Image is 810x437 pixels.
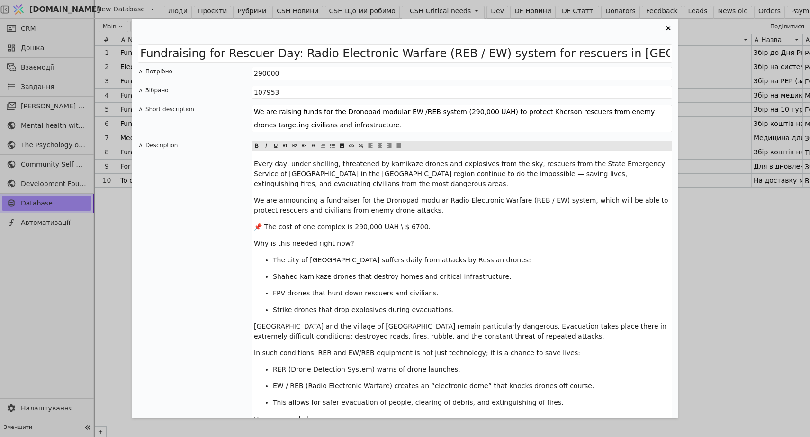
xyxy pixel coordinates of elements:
div: Description [145,141,178,150]
span: RER (Drone Detection System) warns of drone launches. [273,366,460,373]
div: Entry Card [132,19,678,418]
div: Зібрано [145,86,169,95]
span: Why is this needed right now? [254,240,354,247]
span: Strike drones that drop explosives during evacuations. [273,306,454,313]
span: [GEOGRAPHIC_DATA] and the village of [GEOGRAPHIC_DATA] remain particularly dangerous. Evacuation ... [254,322,668,340]
span: The city of [GEOGRAPHIC_DATA] suffers daily from attacks by Russian drones: [273,256,531,264]
span: How you can help [254,415,313,423]
div: Short description [145,105,194,114]
span: 📌 The cost of one complex is 290,000 UAH \ $ 6700. [254,223,431,231]
div: Потрібно [145,67,172,76]
span: EW / REB (Radio Electronic Warfare) creates an “electronic dome” that knocks drones off course. [273,382,594,390]
span: This allows for safer evacuation of people, clearing of debris, and extinguishing of fires. [273,399,564,406]
span: FPV drones that hunt down rescuers and civilians. [273,289,439,297]
textarea: We are raising funds for the Dronopad modular EW /REB system (290,000 UAH) to protect Kherson res... [252,105,672,132]
span: We are announcing a fundraiser for the Dronopad modular Radio Electronic Warfare (REB / EW) syste... [254,196,670,214]
span: In such conditions, RER and EW/REB equipment is not just technology; it is a chance to save lives: [254,349,580,357]
span: Shahed kamikaze drones that destroy homes and critical infrastructure. [273,273,512,280]
span: Every day, under shelling, threatened by kamikaze drones and explosives from the sky, rescuers fr... [254,160,667,187]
